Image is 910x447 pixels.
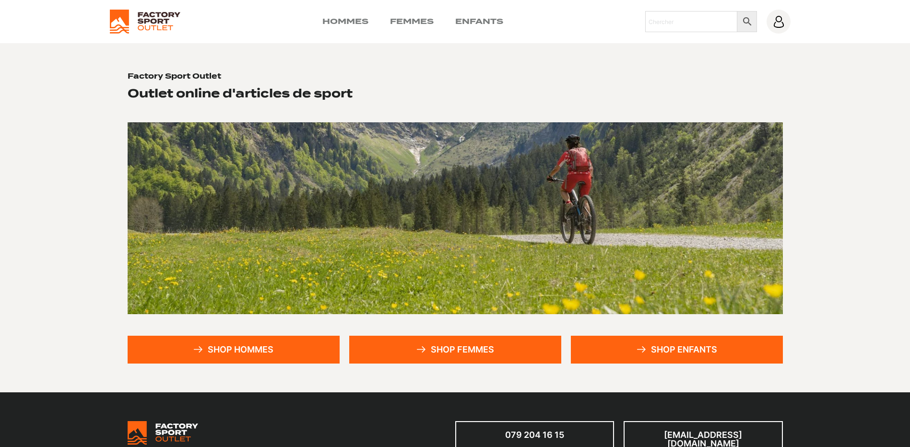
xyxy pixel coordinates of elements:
h2: Outlet online d'articles de sport [128,86,353,101]
a: Shop enfants [571,336,783,364]
img: Factory Sport Outlet [110,10,180,34]
h1: Factory Sport Outlet [128,72,221,82]
img: Bricks Woocommerce Starter [128,421,198,445]
a: Shop hommes [128,336,340,364]
a: Femmes [390,16,434,27]
a: Hommes [322,16,368,27]
a: Shop femmes [349,336,561,364]
a: Enfants [455,16,503,27]
input: Chercher [645,11,737,32]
